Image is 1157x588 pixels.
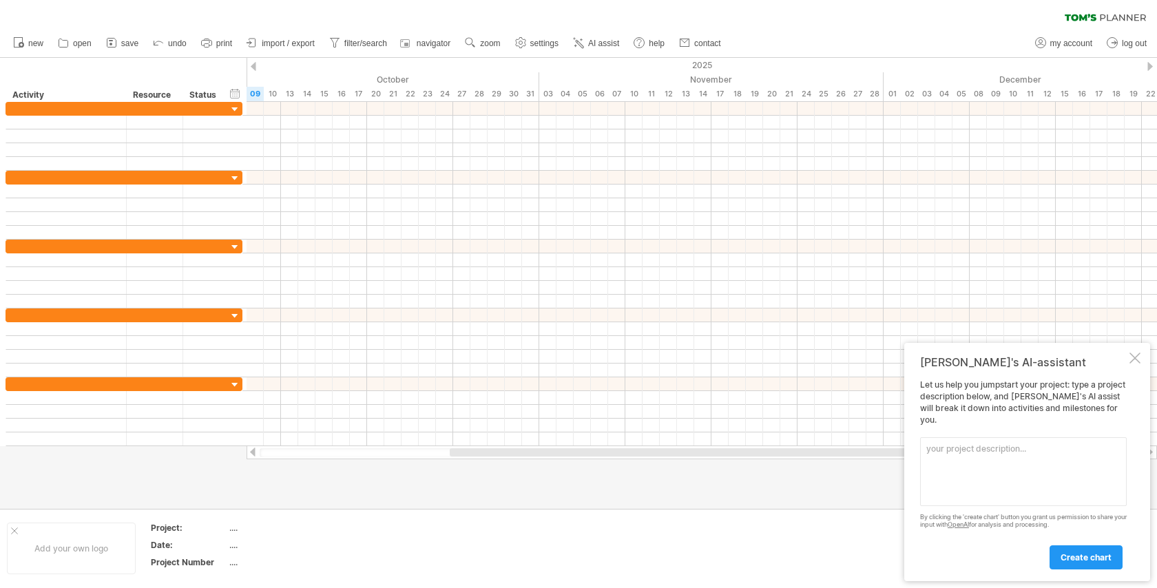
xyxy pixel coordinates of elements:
[103,34,143,52] a: save
[1073,87,1090,101] div: Tuesday, 16 December 2025
[1103,34,1151,52] a: log out
[798,87,815,101] div: Monday, 24 November 2025
[315,87,333,101] div: Wednesday, 15 October 2025
[608,87,625,101] div: Friday, 7 November 2025
[711,87,729,101] div: Monday, 17 November 2025
[815,87,832,101] div: Tuesday, 25 November 2025
[920,514,1127,529] div: By clicking the 'create chart' button you grant us permission to share your input with for analys...
[488,87,505,101] div: Wednesday, 29 October 2025
[151,522,227,534] div: Project:
[570,34,623,52] a: AI assist
[419,87,436,101] div: Thursday, 23 October 2025
[676,34,725,52] a: contact
[625,87,643,101] div: Monday, 10 November 2025
[28,39,43,48] span: new
[630,34,669,52] a: help
[367,87,384,101] div: Monday, 20 October 2025
[1056,87,1073,101] div: Monday, 15 December 2025
[556,87,574,101] div: Tuesday, 4 November 2025
[849,87,866,101] div: Thursday, 27 November 2025
[10,34,48,52] a: new
[189,88,220,102] div: Status
[12,88,118,102] div: Activity
[344,39,387,48] span: filter/search
[151,539,227,551] div: Date:
[1125,87,1142,101] div: Friday, 19 December 2025
[574,87,591,101] div: Wednesday, 5 November 2025
[660,87,677,101] div: Wednesday, 12 November 2025
[1107,87,1125,101] div: Thursday, 18 December 2025
[677,87,694,101] div: Thursday, 13 November 2025
[1050,39,1092,48] span: my account
[436,87,453,101] div: Friday, 24 October 2025
[729,87,746,101] div: Tuesday, 18 November 2025
[1039,87,1056,101] div: Friday, 12 December 2025
[1004,87,1021,101] div: Wednesday, 10 December 2025
[920,379,1127,569] div: Let us help you jumpstart your project: type a project description below, and [PERSON_NAME]'s AI ...
[151,556,227,568] div: Project Number
[168,39,187,48] span: undo
[1122,39,1147,48] span: log out
[149,34,191,52] a: undo
[281,87,298,101] div: Monday, 13 October 2025
[133,88,175,102] div: Resource
[970,87,987,101] div: Monday, 8 December 2025
[247,87,264,101] div: Thursday, 9 October 2025
[746,87,763,101] div: Wednesday, 19 November 2025
[780,87,798,101] div: Friday, 21 November 2025
[530,39,559,48] span: settings
[694,39,721,48] span: contact
[470,87,488,101] div: Tuesday, 28 October 2025
[1050,545,1123,569] a: create chart
[1061,552,1112,563] span: create chart
[121,39,138,48] span: save
[198,34,236,52] a: print
[987,87,1004,101] div: Tuesday, 9 December 2025
[243,34,319,52] a: import / export
[512,34,563,52] a: settings
[298,87,315,101] div: Tuesday, 14 October 2025
[588,39,619,48] span: AI assist
[539,72,884,87] div: November 2025
[461,34,504,52] a: zoom
[73,39,92,48] span: open
[505,87,522,101] div: Thursday, 30 October 2025
[884,87,901,101] div: Monday, 1 December 2025
[350,87,367,101] div: Friday, 17 October 2025
[216,39,232,48] span: print
[7,523,136,574] div: Add your own logo
[832,87,849,101] div: Wednesday, 26 November 2025
[229,522,345,534] div: ....
[1090,87,1107,101] div: Wednesday, 17 December 2025
[143,72,539,87] div: October 2025
[398,34,455,52] a: navigator
[948,521,969,528] a: OpenAI
[539,87,556,101] div: Monday, 3 November 2025
[1021,87,1039,101] div: Thursday, 11 December 2025
[384,87,402,101] div: Tuesday, 21 October 2025
[920,355,1127,369] div: [PERSON_NAME]'s AI-assistant
[694,87,711,101] div: Friday, 14 November 2025
[326,34,391,52] a: filter/search
[649,39,665,48] span: help
[333,87,350,101] div: Thursday, 16 October 2025
[264,87,281,101] div: Friday, 10 October 2025
[935,87,952,101] div: Thursday, 4 December 2025
[522,87,539,101] div: Friday, 31 October 2025
[262,39,315,48] span: import / export
[229,539,345,551] div: ....
[417,39,450,48] span: navigator
[901,87,918,101] div: Tuesday, 2 December 2025
[1032,34,1096,52] a: my account
[54,34,96,52] a: open
[591,87,608,101] div: Thursday, 6 November 2025
[453,87,470,101] div: Monday, 27 October 2025
[229,556,345,568] div: ....
[480,39,500,48] span: zoom
[952,87,970,101] div: Friday, 5 December 2025
[918,87,935,101] div: Wednesday, 3 December 2025
[402,87,419,101] div: Wednesday, 22 October 2025
[866,87,884,101] div: Friday, 28 November 2025
[763,87,780,101] div: Thursday, 20 November 2025
[643,87,660,101] div: Tuesday, 11 November 2025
